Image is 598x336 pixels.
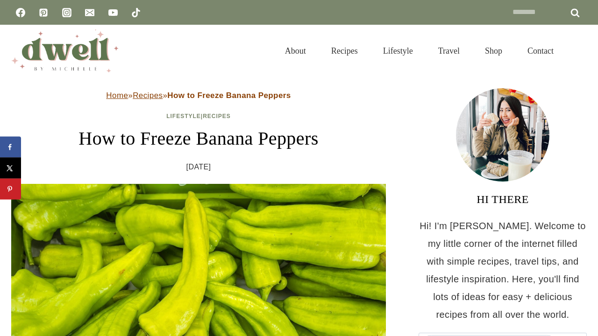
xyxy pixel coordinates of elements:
[106,91,291,100] span: » »
[104,3,122,22] a: YouTube
[166,113,231,119] span: |
[203,113,231,119] a: Recipes
[419,217,587,323] p: Hi! I'm [PERSON_NAME]. Welcome to my little corner of the internet filled with simple recipes, tr...
[106,91,128,100] a: Home
[515,35,566,67] a: Contact
[11,3,30,22] a: Facebook
[127,3,145,22] a: TikTok
[472,35,515,67] a: Shop
[272,35,319,67] a: About
[133,91,163,100] a: Recipes
[370,35,426,67] a: Lifestyle
[167,91,291,100] strong: How to Freeze Banana Peppers
[571,43,587,59] button: View Search Form
[166,113,201,119] a: Lifestyle
[34,3,53,22] a: Pinterest
[11,29,119,72] img: DWELL by michelle
[186,160,211,174] time: [DATE]
[11,125,386,153] h1: How to Freeze Banana Peppers
[319,35,370,67] a: Recipes
[426,35,472,67] a: Travel
[57,3,76,22] a: Instagram
[272,35,566,67] nav: Primary Navigation
[419,191,587,208] h3: HI THERE
[80,3,99,22] a: Email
